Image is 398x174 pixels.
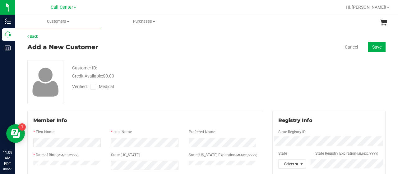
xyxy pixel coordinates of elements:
[278,151,287,156] label: State
[3,167,12,171] p: 08/27
[5,31,11,38] inline-svg: Call Center
[6,124,25,143] iframe: Resource center
[346,5,386,10] span: Hi, [PERSON_NAME]!
[99,83,117,90] span: Medical
[278,129,306,135] label: State Registry ID
[103,73,114,78] span: $0.00
[51,5,73,10] span: Call Center
[189,129,215,135] label: Preferred Name
[5,18,11,24] inline-svg: Inventory
[278,117,312,123] span: Registry Info
[189,152,257,158] label: State [US_STATE] Expiration
[15,15,101,28] a: Customers
[27,42,98,52] div: Add a New Customer
[29,66,62,98] img: user-icon.png
[72,65,97,71] div: Customer ID:
[15,19,101,24] span: Customers
[356,152,378,155] span: (MM/DD/YYYY)
[36,152,78,158] label: Date of Birth
[5,45,11,51] inline-svg: Reports
[18,123,26,131] iframe: Resource center unread badge
[235,153,257,157] span: (MM/DD/YYYY)
[113,129,132,135] label: Last Name
[33,117,67,123] span: Member Info
[279,160,298,168] span: Select state
[3,150,12,167] p: 11:09 AM EDT
[57,153,78,157] span: (MM/DD/YYYY)
[372,45,382,49] span: Save
[315,151,378,156] label: State Registry Expiration
[36,129,54,135] label: First Name
[368,42,386,52] button: Save
[72,83,90,90] span: Verified:
[72,73,247,79] div: Credit Available:
[27,34,38,39] a: Back
[111,152,140,158] label: State [US_STATE]
[101,15,187,28] a: Purchases
[345,44,358,50] a: Cancel
[101,19,187,24] span: Purchases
